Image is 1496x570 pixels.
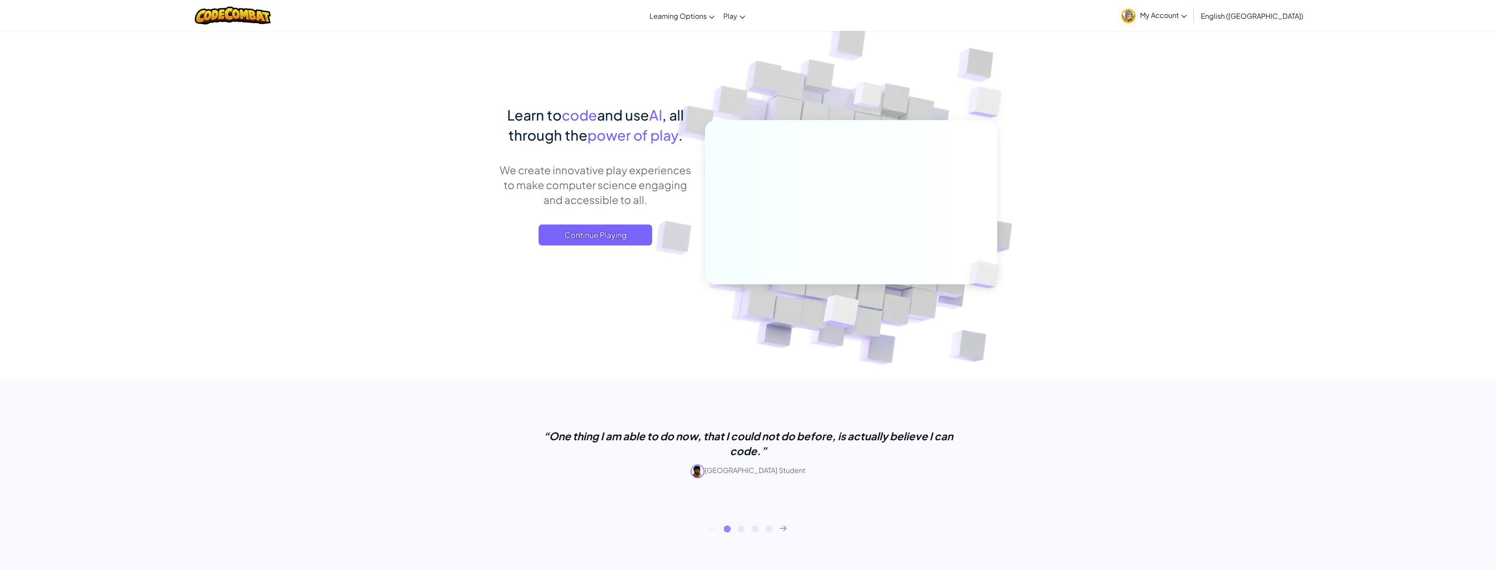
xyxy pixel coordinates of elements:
span: power of play [587,126,678,144]
img: avatar [691,464,705,478]
button: 1 [724,525,731,532]
button: 3 [752,525,759,532]
img: Overlap cubes [837,65,900,130]
span: code [562,106,597,124]
a: Play [719,4,750,28]
img: Overlap cubes [802,276,880,349]
button: 4 [766,525,773,532]
a: Continue Playing [539,225,652,245]
span: and use [597,106,649,124]
img: avatar [1121,9,1136,23]
p: [GEOGRAPHIC_DATA] Student [530,464,967,478]
a: Learning Options [645,4,719,28]
p: We create innovative play experiences to make computer science engaging and accessible to all. [499,162,692,207]
span: Learning Options [650,11,707,21]
span: My Account [1140,10,1187,20]
img: Overlap cubes [950,66,1026,139]
span: Learn to [507,106,562,124]
a: English ([GEOGRAPHIC_DATA]) [1196,4,1308,28]
img: CodeCombat logo [195,7,271,24]
button: 2 [738,525,745,532]
p: “One thing I am able to do now, that I could not do before, is actually believe I can code.” [530,428,967,458]
span: English ([GEOGRAPHIC_DATA]) [1201,11,1303,21]
span: Play [723,11,737,21]
a: My Account [1117,2,1191,29]
span: AI [649,106,662,124]
span: . [678,126,683,144]
img: Overlap cubes [954,243,1019,307]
